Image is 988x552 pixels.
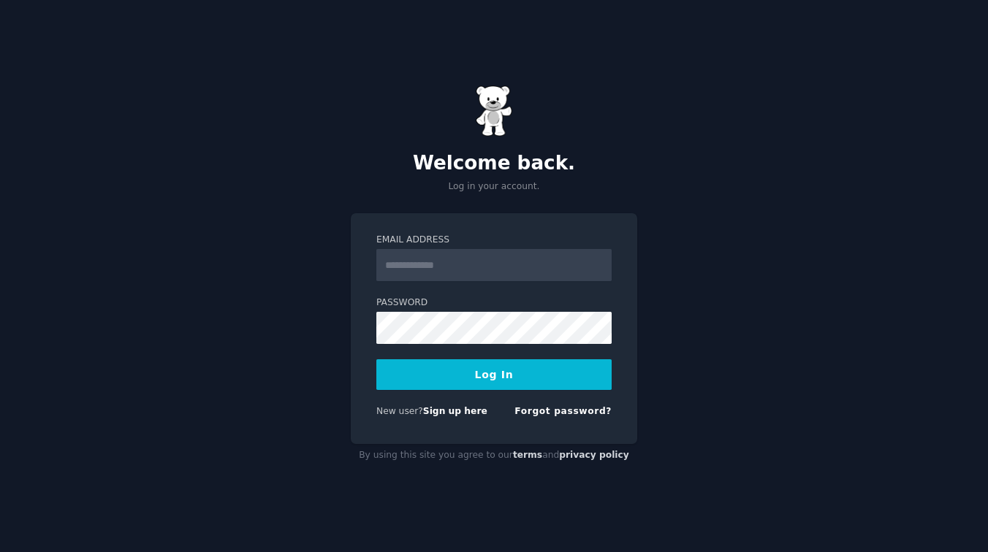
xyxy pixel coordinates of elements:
[376,406,423,416] span: New user?
[351,152,637,175] h2: Welcome back.
[513,450,542,460] a: terms
[376,234,612,247] label: Email Address
[476,85,512,137] img: Gummy Bear
[351,180,637,193] p: Log in your account.
[351,444,637,467] div: By using this site you agree to our and
[423,406,487,416] a: Sign up here
[559,450,629,460] a: privacy policy
[376,296,612,310] label: Password
[514,406,612,416] a: Forgot password?
[376,359,612,390] button: Log In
